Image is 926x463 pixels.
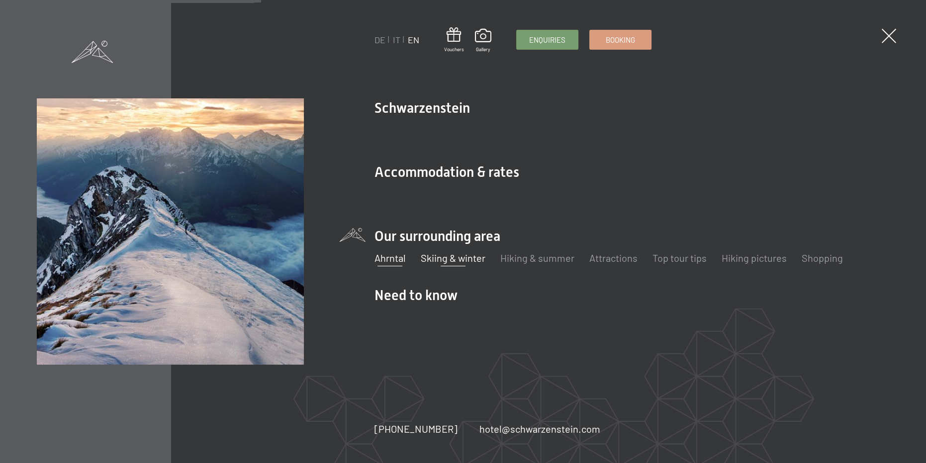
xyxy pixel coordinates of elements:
a: Vouchers [444,27,464,53]
span: Gallery [475,46,491,53]
a: EN [408,34,419,45]
a: Ahrntal [374,252,406,264]
span: [PHONE_NUMBER] [374,423,458,435]
a: [PHONE_NUMBER] [374,422,458,436]
span: Vouchers [444,46,464,53]
a: Booking [590,30,651,49]
a: Skiing & winter [421,252,485,264]
a: Hiking & summer [500,252,574,264]
a: Gallery [475,29,491,53]
a: Enquiries [517,30,578,49]
a: Shopping [802,252,843,264]
span: Enquiries [529,35,565,45]
a: Hiking pictures [722,252,787,264]
a: Top tour tips [652,252,707,264]
a: Attractions [589,252,638,264]
a: DE [374,34,385,45]
a: IT [393,34,400,45]
span: Booking [606,35,635,45]
a: hotel@schwarzenstein.com [479,422,600,436]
